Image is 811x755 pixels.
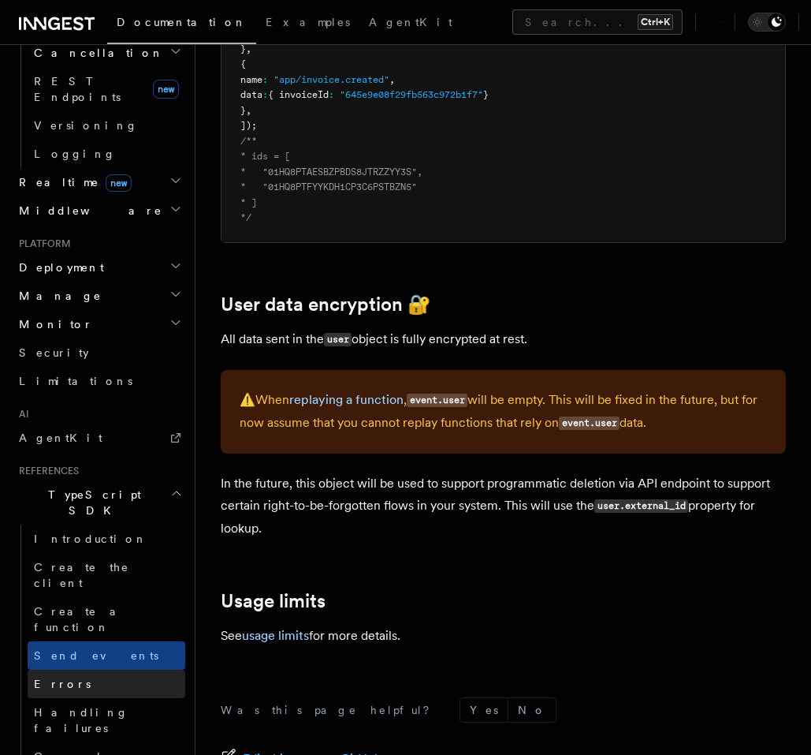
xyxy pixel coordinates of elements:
[221,590,326,612] a: Usage limits
[28,525,185,553] a: Introduction
[13,316,93,332] span: Monitor
[153,80,179,99] span: new
[34,75,121,103] span: REST Endpoints
[34,649,158,662] span: Send events
[13,310,185,338] button: Monitor
[28,670,185,698] a: Errors
[242,628,309,643] a: usage limits
[13,338,185,367] a: Security
[240,389,767,435] p: When , will be empty. This will be fixed in the future, but for now assume that you cannot replay...
[13,408,29,420] span: AI
[240,120,257,131] span: ]);
[34,605,128,634] span: Create a function
[262,74,268,85] span: :
[13,288,102,304] span: Manage
[240,181,417,192] span: * "01HQ8PTFYYKDH1CP3C6PSTBZN5"
[512,9,683,35] button: Search...Ctrl+K
[34,148,116,160] span: Logging
[28,67,185,111] a: REST Endpointsnew
[28,140,185,168] a: Logging
[289,392,404,407] a: replaying a function
[268,89,329,100] span: { invoiceId
[240,58,246,69] span: {
[19,346,89,359] span: Security
[13,237,71,250] span: Platform
[240,151,290,162] span: * ids = [
[107,5,256,44] a: Documentation
[221,328,786,351] p: All data sent in the object is fully encrypted at rest.
[13,367,185,395] a: Limitations
[117,16,247,28] span: Documentation
[28,553,185,597] a: Create the client
[240,43,246,54] span: }
[638,14,673,30] kbd: Ctrl+K
[329,89,334,100] span: :
[240,105,246,116] span: }
[13,168,185,196] button: Realtimenew
[340,89,483,100] span: "645e9e08f29fb563c972b1f7"
[508,698,556,722] button: No
[246,43,251,54] span: ,
[221,702,441,718] p: Was this page helpful?
[359,5,462,43] a: AgentKit
[13,196,185,225] button: Middleware
[389,74,395,85] span: ,
[13,480,185,525] button: TypeScript SDK
[369,16,452,28] span: AgentKit
[221,473,786,540] p: In the future, this object will be used to support programmatic deletion via API endpoint to supp...
[240,392,255,407] span: ⚠️
[262,89,268,100] span: :
[34,561,129,589] span: Create the client
[221,625,786,647] p: See for more details.
[13,260,104,275] span: Deployment
[483,89,489,100] span: }
[240,89,262,100] span: data
[13,487,170,518] span: TypeScript SDK
[246,105,251,116] span: ,
[240,74,262,85] span: name
[13,465,79,477] span: References
[559,417,619,430] code: event.user
[28,111,185,140] a: Versioning
[13,174,132,190] span: Realtime
[34,119,138,132] span: Versioning
[240,166,422,178] span: * "01HQ8PTAESBZPBDS8JTRZZYY3S",
[266,16,350,28] span: Examples
[748,13,786,32] button: Toggle dark mode
[34,533,147,545] span: Introduction
[19,375,132,387] span: Limitations
[594,499,688,513] code: user.external_id
[106,174,132,192] span: new
[13,282,185,310] button: Manage
[34,678,91,690] span: Errors
[273,74,389,85] span: "app/invoice.created"
[28,45,164,61] span: Cancellation
[13,253,185,282] button: Deployment
[407,394,467,407] code: event.user
[460,698,508,722] button: Yes
[19,432,102,444] span: AgentKit
[13,424,185,452] a: AgentKit
[221,293,431,316] a: User data encryption 🔐
[28,39,185,67] button: Cancellation
[28,698,185,742] a: Handling failures
[256,5,359,43] a: Examples
[13,203,162,219] span: Middleware
[28,641,185,670] a: Send events
[324,333,352,346] code: user
[28,597,185,641] a: Create a function
[34,706,128,734] span: Handling failures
